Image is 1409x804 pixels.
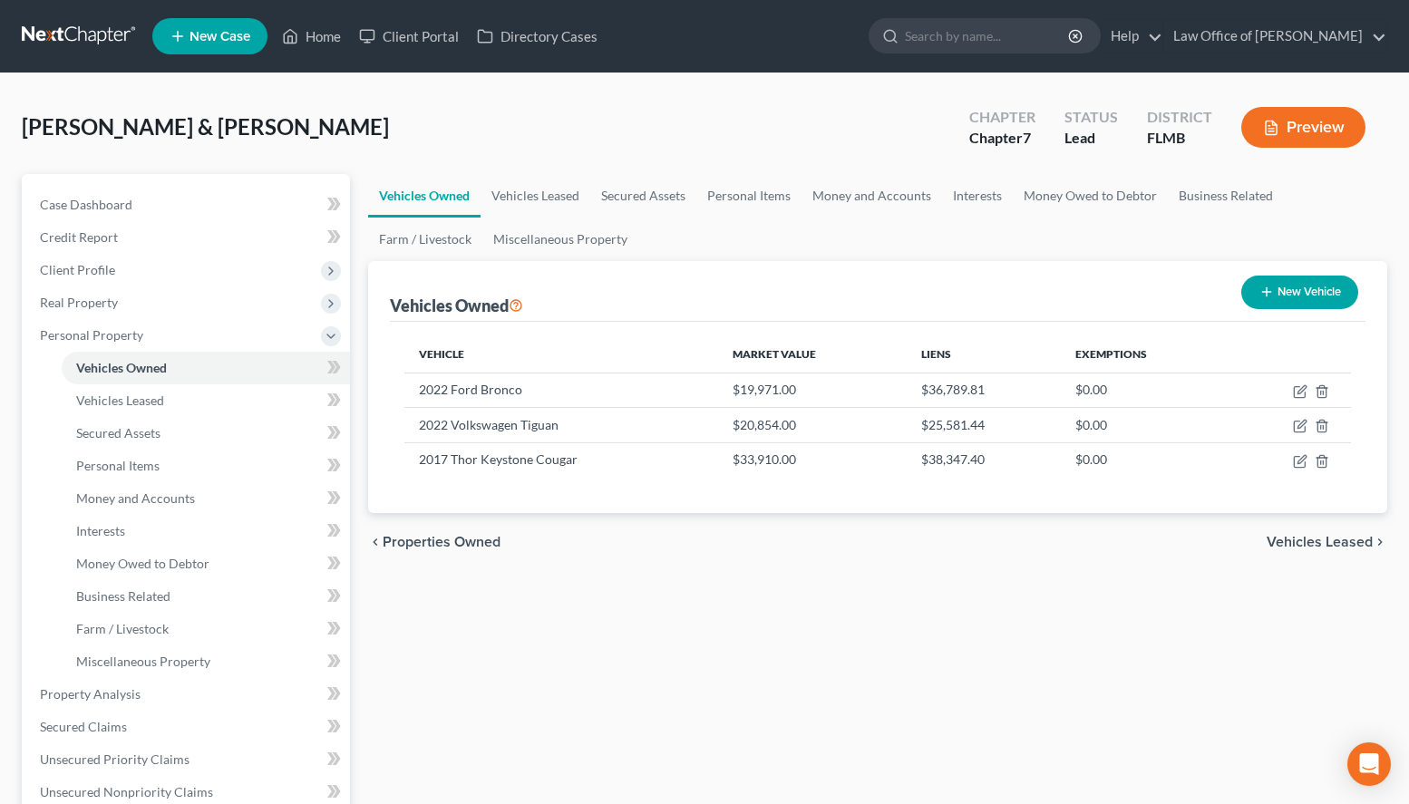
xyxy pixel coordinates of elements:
[942,174,1013,218] a: Interests
[62,580,350,613] a: Business Related
[1168,174,1284,218] a: Business Related
[40,295,118,310] span: Real Property
[40,229,118,245] span: Credit Report
[1102,20,1162,53] a: Help
[62,645,350,678] a: Miscellaneous Property
[76,654,210,669] span: Miscellaneous Property
[1061,408,1229,442] td: $0.00
[404,442,718,477] td: 2017 Thor Keystone Cougar
[40,327,143,343] span: Personal Property
[40,784,213,799] span: Unsecured Nonpriority Claims
[802,174,942,218] a: Money and Accounts
[1061,336,1229,373] th: Exemptions
[1373,535,1387,549] i: chevron_right
[273,20,350,53] a: Home
[1147,107,1212,128] div: District
[62,515,350,547] a: Interests
[718,408,907,442] td: $20,854.00
[696,174,802,218] a: Personal Items
[22,113,389,140] span: [PERSON_NAME] & [PERSON_NAME]
[1267,535,1373,549] span: Vehicles Leased
[907,336,1062,373] th: Liens
[62,547,350,580] a: Money Owed to Debtor
[907,442,1062,477] td: $38,347.40
[1241,276,1358,309] button: New Vehicle
[905,19,1071,53] input: Search by name...
[969,128,1035,149] div: Chapter
[1061,373,1229,407] td: $0.00
[1023,129,1031,146] span: 7
[40,686,141,702] span: Property Analysis
[404,336,718,373] th: Vehicle
[718,336,907,373] th: Market Value
[383,535,500,549] span: Properties Owned
[1241,107,1365,148] button: Preview
[1013,174,1168,218] a: Money Owed to Debtor
[40,751,189,767] span: Unsecured Priority Claims
[40,719,127,734] span: Secured Claims
[1064,128,1118,149] div: Lead
[718,373,907,407] td: $19,971.00
[907,408,1062,442] td: $25,581.44
[76,523,125,538] span: Interests
[76,425,160,441] span: Secured Assets
[468,20,607,53] a: Directory Cases
[76,556,209,571] span: Money Owed to Debtor
[76,588,170,604] span: Business Related
[368,535,383,549] i: chevron_left
[76,360,167,375] span: Vehicles Owned
[1267,535,1387,549] button: Vehicles Leased chevron_right
[62,417,350,450] a: Secured Assets
[718,442,907,477] td: $33,910.00
[350,20,468,53] a: Client Portal
[1164,20,1386,53] a: Law Office of [PERSON_NAME]
[907,373,1062,407] td: $36,789.81
[189,30,250,44] span: New Case
[1147,128,1212,149] div: FLMB
[25,743,350,776] a: Unsecured Priority Claims
[76,392,164,408] span: Vehicles Leased
[40,197,132,212] span: Case Dashboard
[368,174,481,218] a: Vehicles Owned
[62,352,350,384] a: Vehicles Owned
[62,482,350,515] a: Money and Accounts
[25,711,350,743] a: Secured Claims
[390,295,523,316] div: Vehicles Owned
[62,384,350,417] a: Vehicles Leased
[76,458,160,473] span: Personal Items
[404,373,718,407] td: 2022 Ford Bronco
[1347,742,1391,786] div: Open Intercom Messenger
[969,107,1035,128] div: Chapter
[25,189,350,221] a: Case Dashboard
[25,678,350,711] a: Property Analysis
[404,408,718,442] td: 2022 Volkswagen Tiguan
[481,174,590,218] a: Vehicles Leased
[76,490,195,506] span: Money and Accounts
[62,613,350,645] a: Farm / Livestock
[40,262,115,277] span: Client Profile
[590,174,696,218] a: Secured Assets
[1061,442,1229,477] td: $0.00
[368,535,500,549] button: chevron_left Properties Owned
[25,221,350,254] a: Credit Report
[482,218,638,261] a: Miscellaneous Property
[368,218,482,261] a: Farm / Livestock
[76,621,169,636] span: Farm / Livestock
[1064,107,1118,128] div: Status
[62,450,350,482] a: Personal Items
